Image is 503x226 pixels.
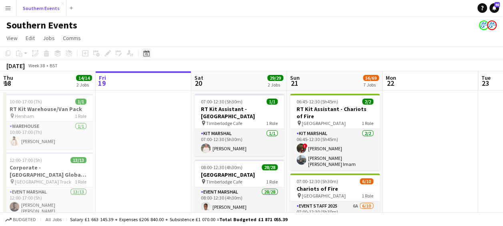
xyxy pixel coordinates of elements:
span: Thu [3,74,13,81]
span: 28/28 [262,164,278,170]
span: 1/1 [75,99,86,105]
span: Week 38 [26,63,46,69]
span: 07:00-12:30 (5h30m) [297,178,338,184]
span: Tue [481,74,491,81]
div: 7 Jobs [363,82,379,88]
span: View [6,34,18,42]
button: Southern Events [16,0,66,16]
span: 1 Role [266,179,278,185]
a: Jobs [40,33,58,43]
h3: [GEOGRAPHIC_DATA] [194,171,284,178]
span: 56/69 [363,75,379,81]
span: 21 [289,79,300,88]
a: Edit [22,33,38,43]
span: [GEOGRAPHIC_DATA] Track [15,179,71,185]
span: Fri [99,74,106,81]
span: 23 [480,79,491,88]
span: 1 Role [362,193,373,199]
a: Comms [60,33,84,43]
button: Budgeted [4,215,37,224]
div: Salary £1 663 145.39 + Expenses £206 840.00 + Subsistence £1 070.00 = [70,216,287,222]
span: Total Budgeted £1 871 055.39 [219,216,287,222]
span: 12:00-17:00 (5h) [10,157,42,163]
h3: RT Kit Assistant - Chariots of Fire [290,105,380,120]
app-job-card: 07:00-12:30 (5h30m)1/1RT Kit Assistant - [GEOGRAPHIC_DATA] Timberlodge Cafe1 RoleKit Marshal1/107... [194,94,284,156]
span: 13/13 [70,157,86,163]
h3: Chariots of Fire [290,185,380,192]
div: BST [50,63,58,69]
span: Timberlodge Cafe [206,179,242,185]
a: View [3,33,21,43]
span: ! [303,143,307,148]
span: 29/29 [267,75,283,81]
span: 22 [385,79,396,88]
span: 06:45-12:30 (5h45m) [297,99,338,105]
a: 46 [489,3,499,13]
span: 18 [2,79,13,88]
div: 2 Jobs [268,82,283,88]
app-user-avatar: RunThrough Events [487,20,497,30]
span: 08:00-12:30 (4h30m) [201,164,242,170]
app-card-role: Kit Marshal2/206:45-12:30 (5h45m)![PERSON_NAME][PERSON_NAME] [PERSON_NAME] Imam [290,129,380,170]
span: Sat [194,74,203,81]
app-job-card: 10:00-17:00 (7h)1/1RT Kit Warehouse/Van Pack Hersham1 RoleWarehouse1/110:00-17:00 (7h)[PERSON_NAME] [3,94,93,149]
app-card-role: Warehouse1/110:00-17:00 (7h)[PERSON_NAME] [3,122,93,149]
span: 1 Role [75,113,86,119]
h3: RT Kit Warehouse/Van Pack [3,105,93,113]
span: 19 [98,79,106,88]
span: 46 [494,2,500,7]
span: Comms [63,34,81,42]
div: [DATE] [6,62,25,70]
span: 2/2 [362,99,373,105]
span: [GEOGRAPHIC_DATA] [302,193,346,199]
span: All jobs [44,216,63,222]
span: 10:00-17:00 (7h) [10,99,42,105]
span: Jobs [43,34,55,42]
span: Edit [26,34,35,42]
span: 1 Role [362,120,373,126]
h1: Southern Events [6,19,77,31]
h3: Corporate - [GEOGRAPHIC_DATA] Global 5k [3,164,93,178]
span: 14/14 [76,75,92,81]
span: Hersham [15,113,34,119]
app-job-card: 06:45-12:30 (5h45m)2/2RT Kit Assistant - Chariots of Fire [GEOGRAPHIC_DATA]1 RoleKit Marshal2/206... [290,94,380,170]
div: 2 Jobs [76,82,92,88]
span: 1 Role [75,179,86,185]
app-user-avatar: RunThrough Events [479,20,489,30]
span: 6/10 [360,178,373,184]
span: Timberlodge Cafe [206,120,242,126]
span: 1/1 [267,99,278,105]
span: [GEOGRAPHIC_DATA] [302,120,346,126]
span: 07:00-12:30 (5h30m) [201,99,242,105]
h3: RT Kit Assistant - [GEOGRAPHIC_DATA] [194,105,284,120]
app-card-role: Kit Marshal1/107:00-12:30 (5h30m)[PERSON_NAME] [194,129,284,156]
span: Mon [386,74,396,81]
span: 20 [193,79,203,88]
span: Sun [290,74,300,81]
span: Budgeted [13,217,36,222]
span: 1 Role [266,120,278,126]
